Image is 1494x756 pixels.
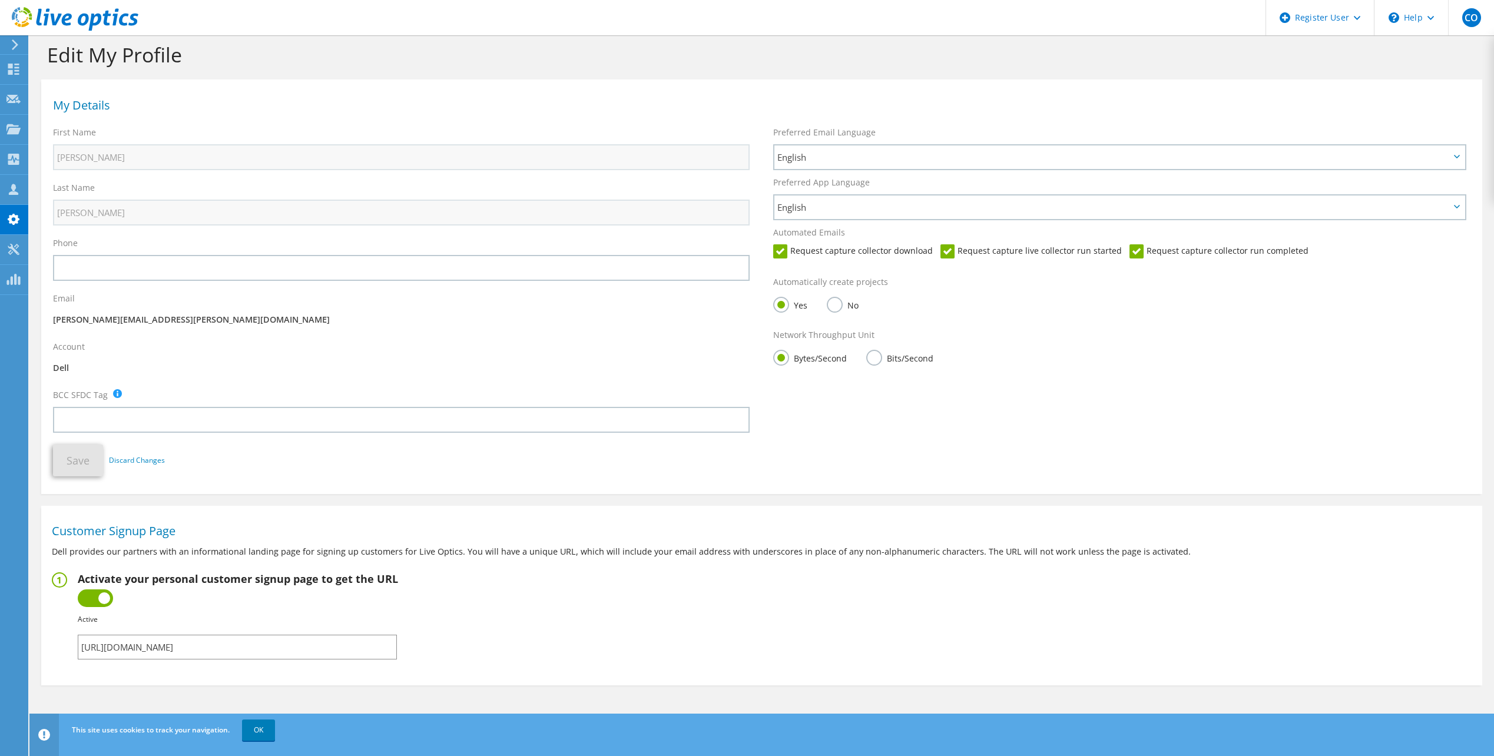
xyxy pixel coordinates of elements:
label: Request capture collector run completed [1129,244,1309,258]
button: Save [53,445,103,476]
p: Dell provides our partners with an informational landing page for signing up customers for Live O... [52,545,1472,558]
label: Phone [53,237,78,249]
label: Request capture live collector run started [940,244,1122,258]
label: Account [53,341,85,353]
b: Active [78,614,98,624]
label: Last Name [53,182,95,194]
label: Bytes/Second [773,350,847,364]
h1: Customer Signup Page [52,525,1466,537]
label: Automated Emails [773,227,845,238]
span: CO [1462,8,1481,27]
h1: My Details [53,100,1465,111]
label: Preferred Email Language [773,127,876,138]
span: This site uses cookies to track your navigation. [72,725,230,735]
a: Discard Changes [109,454,165,467]
label: Request capture collector download [773,244,933,258]
label: First Name [53,127,96,138]
label: Bits/Second [866,350,933,364]
p: [PERSON_NAME][EMAIL_ADDRESS][PERSON_NAME][DOMAIN_NAME] [53,313,750,326]
label: BCC SFDC Tag [53,389,108,401]
span: English [777,150,1450,164]
label: Email [53,293,75,304]
span: English [777,200,1450,214]
p: Dell [53,362,750,374]
a: OK [242,719,275,741]
svg: \n [1389,12,1399,23]
h1: Edit My Profile [47,42,1470,67]
label: Preferred App Language [773,177,870,188]
label: Network Throughput Unit [773,329,874,341]
label: No [827,297,859,311]
h2: Activate your personal customer signup page to get the URL [78,572,398,585]
label: Yes [773,297,807,311]
label: Automatically create projects [773,276,888,288]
